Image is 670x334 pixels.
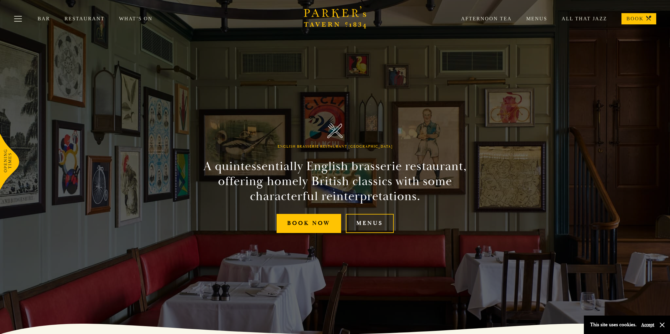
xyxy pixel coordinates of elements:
[346,214,394,233] a: Menus
[277,214,341,233] a: Book Now
[278,144,393,149] h1: English Brasserie Restaurant [GEOGRAPHIC_DATA]
[327,123,343,138] img: Parker's Tavern Brasserie Cambridge
[192,159,478,204] h2: A quintessentially English brasserie restaurant, offering homely British classics with some chara...
[659,322,665,328] button: Close and accept
[641,322,654,328] button: Accept
[590,320,636,329] p: This site uses cookies.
